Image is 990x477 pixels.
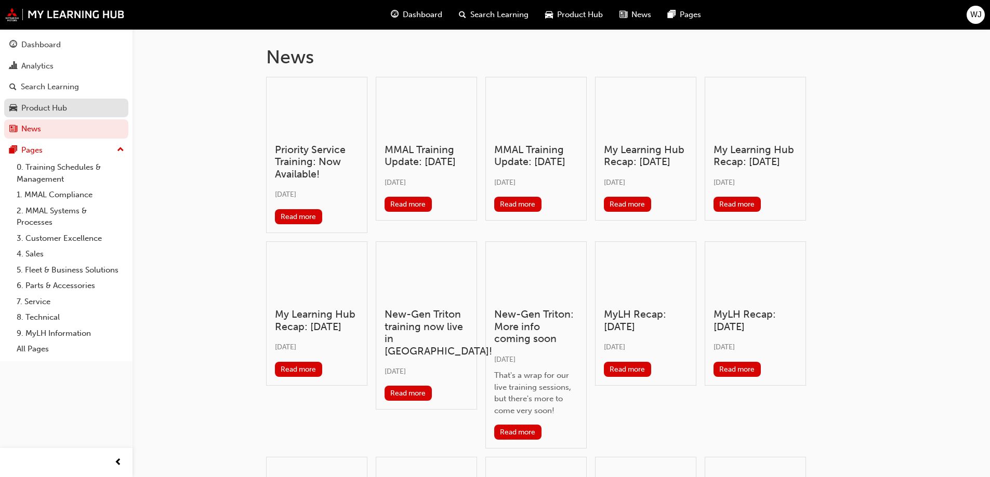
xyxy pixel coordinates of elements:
a: MyLH Recap: [DATE][DATE]Read more [595,241,696,386]
a: News [4,119,128,139]
span: search-icon [459,8,466,21]
button: WJ [967,6,985,24]
h3: MMAL Training Update: [DATE] [385,144,468,168]
a: Dashboard [4,35,128,54]
span: [DATE] [714,178,735,187]
a: Product Hub [4,99,128,118]
a: guage-iconDashboard [382,4,451,25]
a: Search Learning [4,77,128,97]
span: car-icon [545,8,553,21]
a: 5. Fleet & Business Solutions [12,262,128,278]
span: chart-icon [9,62,17,71]
a: Priority Service Training: Now Available![DATE]Read more [266,77,367,233]
span: Search Learning [470,9,529,21]
h3: MMAL Training Update: [DATE] [494,144,578,168]
button: Read more [604,197,651,212]
h3: Priority Service Training: Now Available! [275,144,359,180]
span: News [631,9,651,21]
span: search-icon [9,83,17,92]
span: car-icon [9,104,17,113]
button: DashboardAnalyticsSearch LearningProduct HubNews [4,33,128,141]
a: MMAL Training Update: [DATE][DATE]Read more [485,77,587,221]
a: 3. Customer Excellence [12,230,128,247]
div: Search Learning [21,81,79,93]
a: 4. Sales [12,246,128,262]
a: All Pages [12,341,128,357]
span: up-icon [117,143,124,157]
button: Pages [4,141,128,160]
button: Read more [494,197,542,212]
button: Read more [275,362,322,377]
a: 8. Technical [12,309,128,325]
h3: New-Gen Triton: More info coming soon [494,308,578,345]
span: pages-icon [668,8,676,21]
h3: My Learning Hub Recap: [DATE] [604,144,688,168]
span: [DATE] [385,367,406,376]
a: New-Gen Triton: More info coming soon[DATE]That's a wrap for our live training sessions, but ther... [485,241,587,448]
a: pages-iconPages [659,4,709,25]
span: [DATE] [604,178,625,187]
button: Read more [714,197,761,212]
a: My Learning Hub Recap: [DATE][DATE]Read more [705,77,806,221]
button: Read more [494,425,542,440]
span: [DATE] [714,343,735,351]
h3: MyLH Recap: [DATE] [714,308,797,333]
span: Pages [680,9,701,21]
a: 1. MMAL Compliance [12,187,128,203]
span: [DATE] [494,178,516,187]
span: Dashboard [403,9,442,21]
div: That's a wrap for our live training sessions, but there's more to come very soon! [494,370,578,416]
span: prev-icon [114,456,122,469]
img: mmal [5,8,125,21]
button: Read more [275,209,322,224]
span: Product Hub [557,9,603,21]
button: Read more [385,386,432,401]
button: Read more [385,197,432,212]
button: Read more [604,362,651,377]
h3: MyLH Recap: [DATE] [604,308,688,333]
span: [DATE] [275,190,296,199]
span: [DATE] [604,343,625,351]
span: WJ [970,9,982,21]
h3: New-Gen Triton training now live in [GEOGRAPHIC_DATA]! [385,308,468,357]
a: 6. Parts & Accessories [12,278,128,294]
div: Analytics [21,60,54,72]
div: Dashboard [21,39,61,51]
button: Read more [714,362,761,377]
span: guage-icon [9,40,17,50]
a: MMAL Training Update: [DATE][DATE]Read more [376,77,477,221]
a: New-Gen Triton training now live in [GEOGRAPHIC_DATA]![DATE]Read more [376,241,477,410]
a: 9. MyLH Information [12,325,128,342]
a: 2. MMAL Systems & Processes [12,203,128,230]
h1: News [266,46,856,69]
a: 7. Service [12,294,128,310]
a: My Learning Hub Recap: [DATE][DATE]Read more [595,77,696,221]
a: Analytics [4,57,128,76]
span: guage-icon [391,8,399,21]
a: car-iconProduct Hub [537,4,611,25]
span: [DATE] [494,355,516,364]
a: My Learning Hub Recap: [DATE][DATE]Read more [266,241,367,386]
span: news-icon [619,8,627,21]
h3: My Learning Hub Recap: [DATE] [275,308,359,333]
a: MyLH Recap: [DATE][DATE]Read more [705,241,806,386]
a: 0. Training Schedules & Management [12,159,128,187]
h3: My Learning Hub Recap: [DATE] [714,144,797,168]
a: search-iconSearch Learning [451,4,537,25]
div: Pages [21,144,43,156]
a: news-iconNews [611,4,659,25]
span: [DATE] [385,178,406,187]
span: news-icon [9,125,17,134]
span: pages-icon [9,146,17,155]
span: [DATE] [275,343,296,351]
div: Product Hub [21,102,67,114]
